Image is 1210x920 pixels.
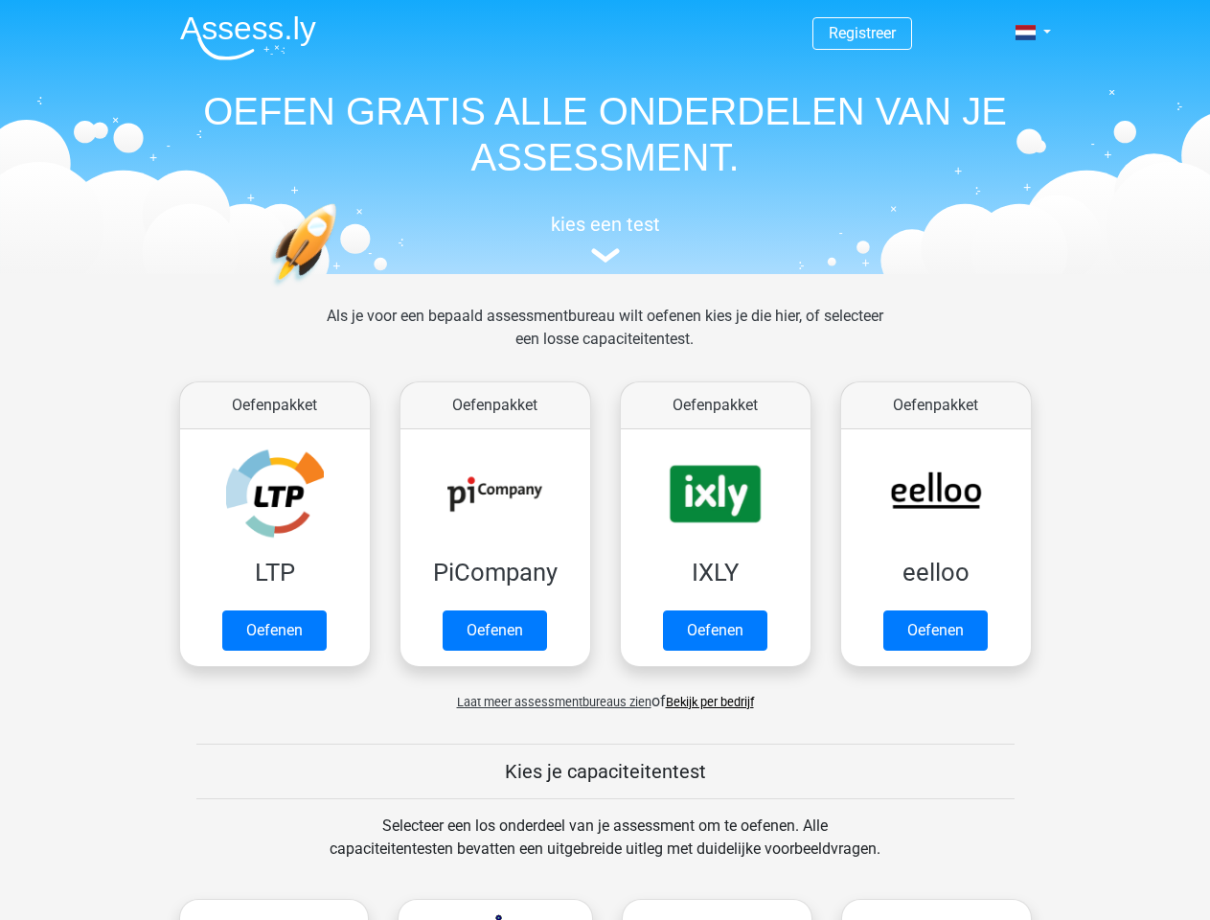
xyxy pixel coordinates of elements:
[165,675,1046,713] div: of
[663,610,767,651] a: Oefenen
[196,760,1015,783] h5: Kies je capaciteitentest
[883,610,988,651] a: Oefenen
[829,24,896,42] a: Registreer
[165,213,1046,264] a: kies een test
[270,203,411,377] img: oefenen
[311,305,899,374] div: Als je voor een bepaald assessmentbureau wilt oefenen kies je die hier, of selecteer een losse ca...
[591,248,620,263] img: assessment
[666,695,754,709] a: Bekijk per bedrijf
[180,15,316,60] img: Assessly
[165,88,1046,180] h1: OEFEN GRATIS ALLE ONDERDELEN VAN JE ASSESSMENT.
[457,695,651,709] span: Laat meer assessmentbureaus zien
[222,610,327,651] a: Oefenen
[443,610,547,651] a: Oefenen
[165,213,1046,236] h5: kies een test
[311,815,899,884] div: Selecteer een los onderdeel van je assessment om te oefenen. Alle capaciteitentesten bevatten een...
